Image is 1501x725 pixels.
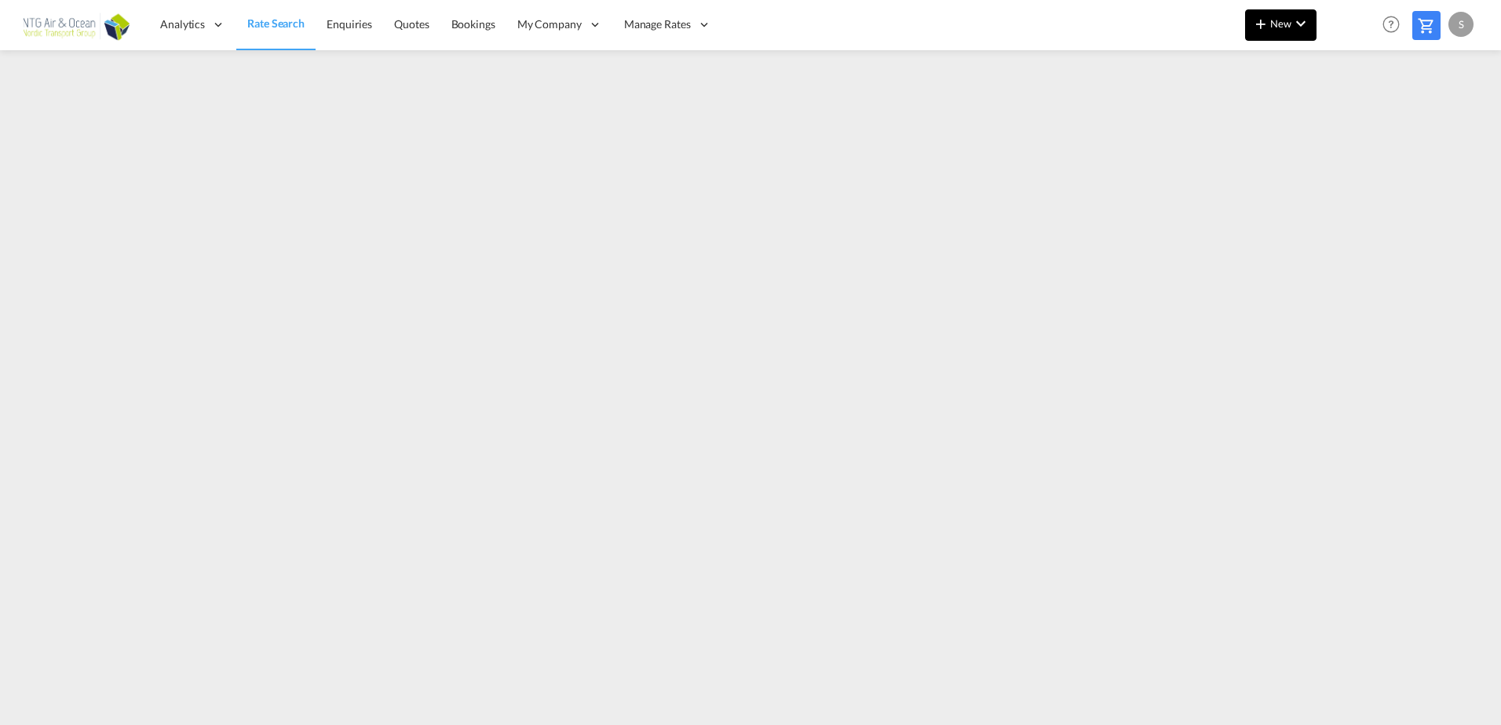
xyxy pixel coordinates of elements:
span: Rate Search [247,16,305,30]
span: Enquiries [327,17,372,31]
span: Manage Rates [624,16,691,32]
div: Help [1378,11,1412,39]
md-icon: icon-chevron-down [1291,14,1310,33]
span: Help [1378,11,1404,38]
span: Quotes [394,17,429,31]
span: Analytics [160,16,205,32]
md-icon: icon-plus 400-fg [1251,14,1270,33]
span: Bookings [451,17,495,31]
img: c10840d0ab7511ecb0716db42be36143.png [24,7,130,42]
span: My Company [517,16,582,32]
div: S [1448,12,1474,37]
button: icon-plus 400-fgNewicon-chevron-down [1245,9,1317,41]
span: New [1251,17,1310,30]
